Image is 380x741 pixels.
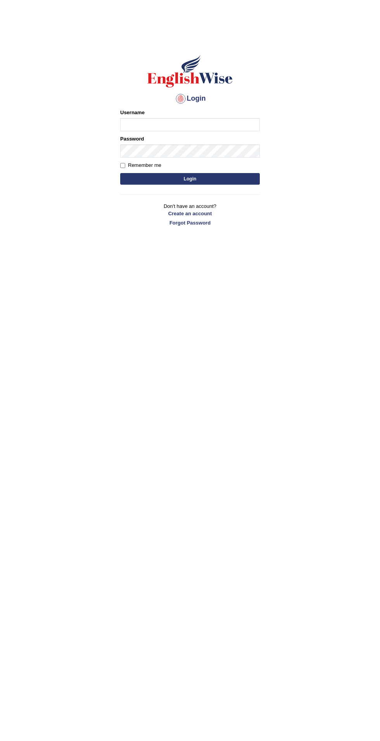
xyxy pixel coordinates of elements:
a: Create an account [120,210,260,217]
label: Remember me [120,161,161,169]
a: Forgot Password [120,219,260,226]
p: Don't have an account? [120,202,260,226]
button: Login [120,173,260,185]
h4: Login [120,93,260,105]
input: Remember me [120,163,125,168]
label: Password [120,135,144,142]
label: Username [120,109,145,116]
img: Logo of English Wise sign in for intelligent practice with AI [146,54,234,89]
